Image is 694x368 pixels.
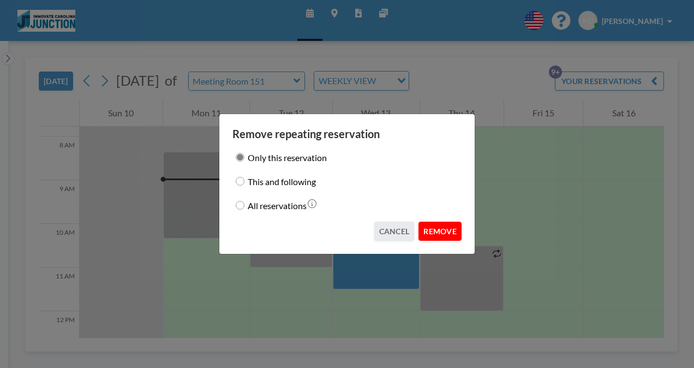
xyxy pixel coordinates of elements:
[248,150,327,165] label: Only this reservation
[418,222,462,241] button: REMOVE
[374,222,415,241] button: CANCEL
[232,127,462,141] h3: Remove repeating reservation
[248,198,307,213] label: All reservations
[248,174,316,189] label: This and following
